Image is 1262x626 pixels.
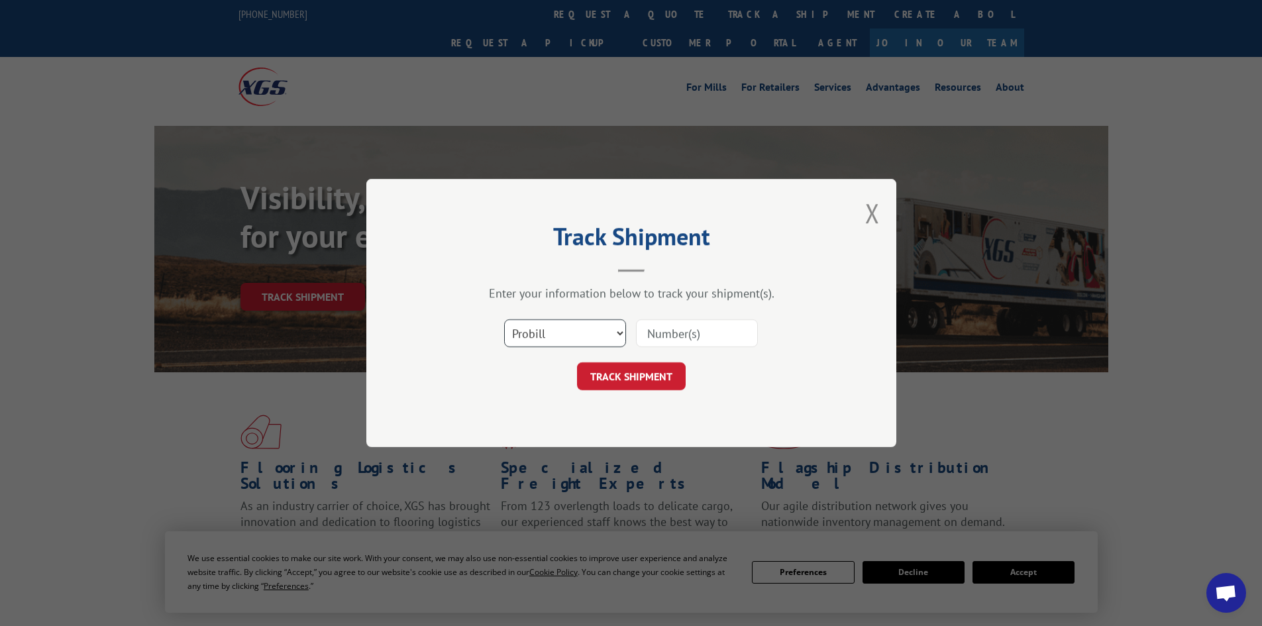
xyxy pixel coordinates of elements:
button: TRACK SHIPMENT [577,362,686,390]
h2: Track Shipment [433,227,830,252]
div: Open chat [1206,573,1246,613]
div: Enter your information below to track your shipment(s). [433,286,830,301]
input: Number(s) [636,319,758,347]
button: Close modal [865,195,880,231]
